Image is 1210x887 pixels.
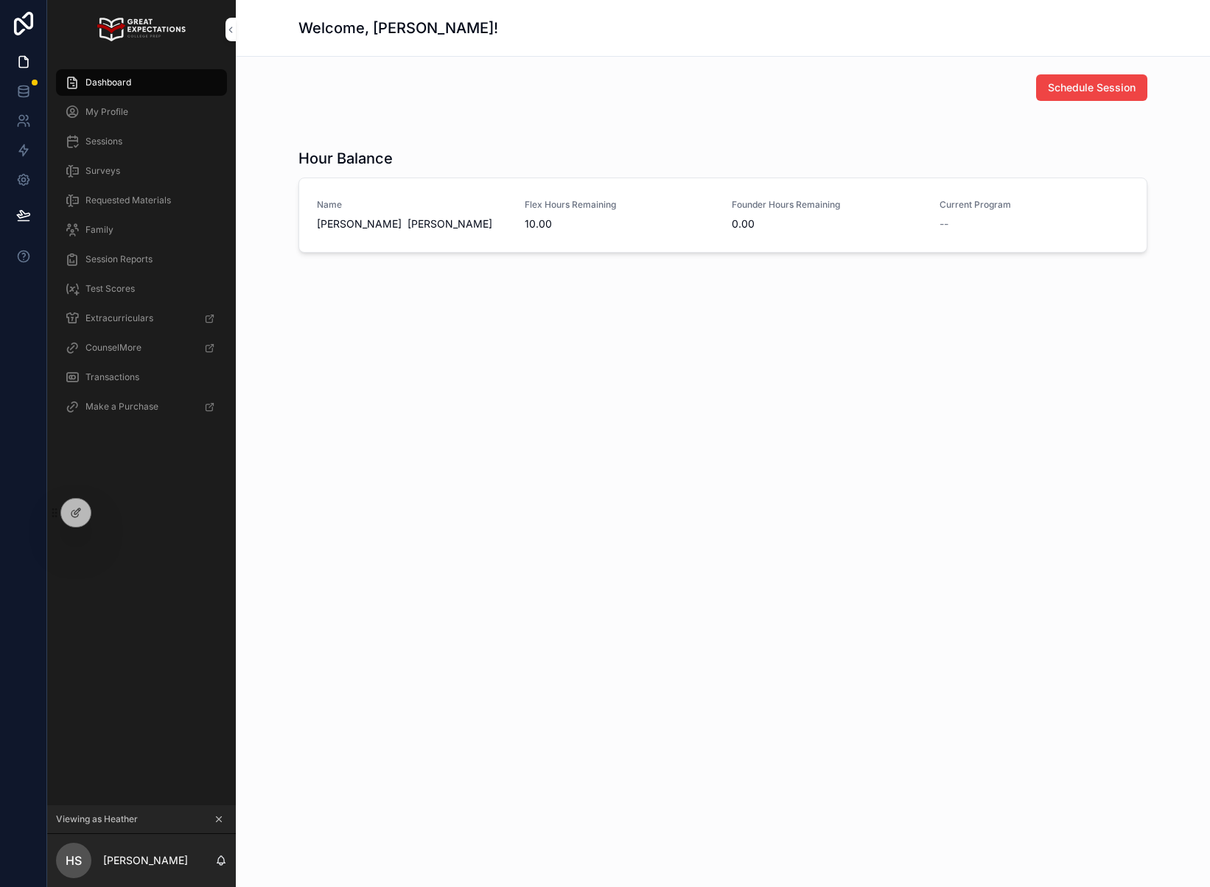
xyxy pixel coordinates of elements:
span: Make a Purchase [85,401,158,413]
span: HS [66,852,82,869]
span: Session Reports [85,253,153,265]
a: Extracurriculars [56,305,227,332]
span: 0.00 [732,217,922,231]
span: -- [940,217,948,231]
p: [PERSON_NAME] [103,853,188,868]
span: Current Program [940,199,1130,211]
div: scrollable content [47,59,236,439]
span: 10.00 [525,217,715,231]
span: Dashboard [85,77,131,88]
a: CounselMore [56,334,227,361]
a: Test Scores [56,276,227,302]
span: My Profile [85,106,128,118]
a: Transactions [56,364,227,390]
span: Name [317,199,507,211]
span: Sessions [85,136,122,147]
a: Session Reports [56,246,227,273]
a: My Profile [56,99,227,125]
span: Test Scores [85,283,135,295]
h1: Welcome, [PERSON_NAME]! [298,18,498,38]
h1: Hour Balance [298,148,393,169]
a: Make a Purchase [56,393,227,420]
span: Family [85,224,113,236]
span: Viewing as Heather [56,813,138,825]
a: Family [56,217,227,243]
a: Surveys [56,158,227,184]
span: Extracurriculars [85,312,153,324]
span: Schedule Session [1048,80,1136,95]
a: Sessions [56,128,227,155]
a: Requested Materials [56,187,227,214]
span: Surveys [85,165,120,177]
span: [PERSON_NAME] [PERSON_NAME] [317,217,507,231]
a: Dashboard [56,69,227,96]
img: App logo [97,18,185,41]
span: CounselMore [85,342,141,354]
span: Requested Materials [85,194,171,206]
span: Transactions [85,371,139,383]
span: Flex Hours Remaining [525,199,715,211]
span: Founder Hours Remaining [732,199,922,211]
button: Schedule Session [1036,74,1147,101]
